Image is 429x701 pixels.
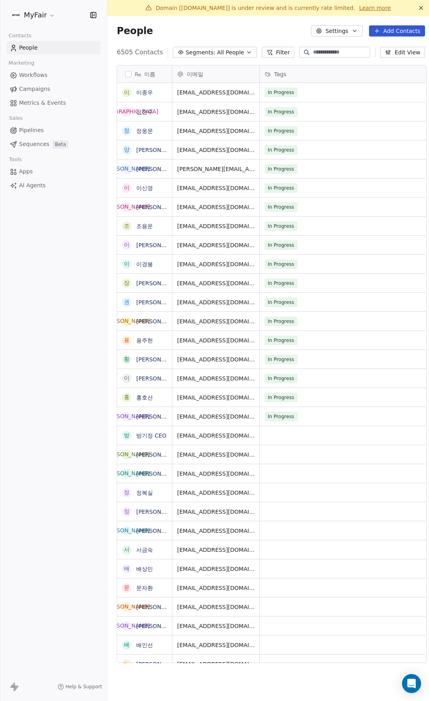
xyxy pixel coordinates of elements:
a: [PERSON_NAME] [136,147,182,153]
a: People [6,41,100,54]
a: [PERSON_NAME] [136,604,182,610]
a: [PERSON_NAME] [136,299,182,305]
span: [EMAIL_ADDRESS][DOMAIN_NAME] [177,603,255,611]
a: [PERSON_NAME] [136,242,182,248]
div: 정 [124,127,129,135]
span: [EMAIL_ADDRESS][DOMAIN_NAME] [177,470,255,478]
div: 이 [124,88,129,97]
div: 방 [124,431,129,440]
span: In Progress [265,412,298,421]
span: [EMAIL_ADDRESS][DOMAIN_NAME] [177,413,255,421]
span: Segments: [186,48,215,57]
a: 조용운 [136,223,153,229]
div: [PERSON_NAME] [104,203,150,211]
div: 권 [124,298,129,306]
span: Help & Support [66,684,102,690]
span: In Progress [265,298,298,307]
a: Apps [6,165,100,178]
div: [PERSON_NAME] [104,412,150,421]
div: 정 [124,488,129,497]
div: grid [117,83,172,663]
span: Tools [6,154,25,165]
div: 노 [124,660,129,668]
button: Filter [262,47,295,58]
span: 6505 Contacts [117,48,163,57]
span: [EMAIL_ADDRESS][DOMAIN_NAME] [177,660,255,668]
div: 황 [124,355,129,363]
a: 용주헌 [136,337,153,344]
span: People [19,44,38,52]
span: [EMAIL_ADDRESS][DOMAIN_NAME] [177,508,255,516]
span: In Progress [265,259,298,269]
button: Settings [311,25,362,36]
a: 정웅문 [136,128,153,134]
span: [EMAIL_ADDRESS][DOMAIN_NAME] [177,222,255,230]
span: [EMAIL_ADDRESS][DOMAIN_NAME] [177,375,255,382]
a: [PERSON_NAME] [136,528,182,534]
span: [EMAIL_ADDRESS][DOMAIN_NAME] [177,241,255,249]
a: [PERSON_NAME] [136,509,182,515]
span: Domain [[DOMAIN_NAME]] is under review and is currently rate limited. [156,5,355,11]
span: [EMAIL_ADDRESS][DOMAIN_NAME] [177,546,255,554]
span: [EMAIL_ADDRESS][DOMAIN_NAME] [177,641,255,649]
div: 용 [124,336,129,344]
span: [EMAIL_ADDRESS][DOMAIN_NAME] [177,565,255,573]
span: Sales [6,112,26,124]
div: [DEMOGRAPHIC_DATA] [95,108,158,116]
a: [PERSON_NAME] [136,204,182,210]
span: [EMAIL_ADDRESS][DOMAIN_NAME] [177,203,255,211]
div: 이메일 [172,65,259,83]
a: [PERSON_NAME] [136,280,182,286]
a: 방기정 CEO [136,432,166,439]
span: Workflows [19,71,48,79]
div: [PERSON_NAME] [104,603,150,611]
span: In Progress [265,393,298,402]
span: In Progress [265,145,298,155]
span: [EMAIL_ADDRESS][DOMAIN_NAME] [177,298,255,306]
div: 홍 [124,393,129,401]
a: [PERSON_NAME] [136,413,182,420]
a: SequencesBeta [6,138,100,151]
span: Campaigns [19,85,50,93]
a: [PERSON_NAME] [136,375,182,382]
a: [PERSON_NAME] [136,166,182,172]
img: %C3%AC%C2%9B%C2%90%C3%AD%C2%98%C2%95%20%C3%AB%C2%A1%C2%9C%C3%AA%C2%B3%C2%A0(white+round).png [11,10,21,20]
span: 이름 [144,70,155,78]
button: MyFair [10,8,57,22]
span: In Progress [265,317,298,326]
div: [PERSON_NAME] [104,450,150,459]
span: In Progress [265,88,298,97]
a: 이경봉 [136,261,153,267]
span: In Progress [265,240,298,250]
span: In Progress [265,126,298,136]
span: In Progress [265,374,298,383]
button: Add Contacts [369,25,425,36]
span: Contacts [5,30,35,42]
div: [PERSON_NAME] [104,469,150,478]
span: [EMAIL_ADDRESS][DOMAIN_NAME] [177,260,255,268]
div: 배 [124,641,129,649]
span: In Progress [265,164,298,174]
span: [EMAIL_ADDRESS][DOMAIN_NAME] [177,432,255,440]
a: [PERSON_NAME] [136,356,182,363]
span: Marketing [5,57,38,69]
span: In Progress [265,183,298,193]
div: 이 [124,374,129,382]
div: 이 [124,260,129,268]
a: [PERSON_NAME] [136,661,182,667]
div: 장 [124,279,129,287]
div: [PERSON_NAME] [104,526,150,535]
a: 서금숙 [136,547,153,553]
a: 성진수 [136,109,153,115]
div: 배 [124,565,129,573]
span: [EMAIL_ADDRESS][DOMAIN_NAME] [177,108,255,116]
div: 이 [124,184,129,192]
span: [EMAIL_ADDRESS][DOMAIN_NAME] [177,317,255,325]
a: 홍호선 [136,394,153,401]
span: In Progress [265,336,298,345]
a: 배상민 [136,566,153,572]
span: In Progress [265,278,298,288]
span: MyFair [24,10,47,20]
div: 정 [124,507,129,516]
div: 문 [124,584,129,592]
